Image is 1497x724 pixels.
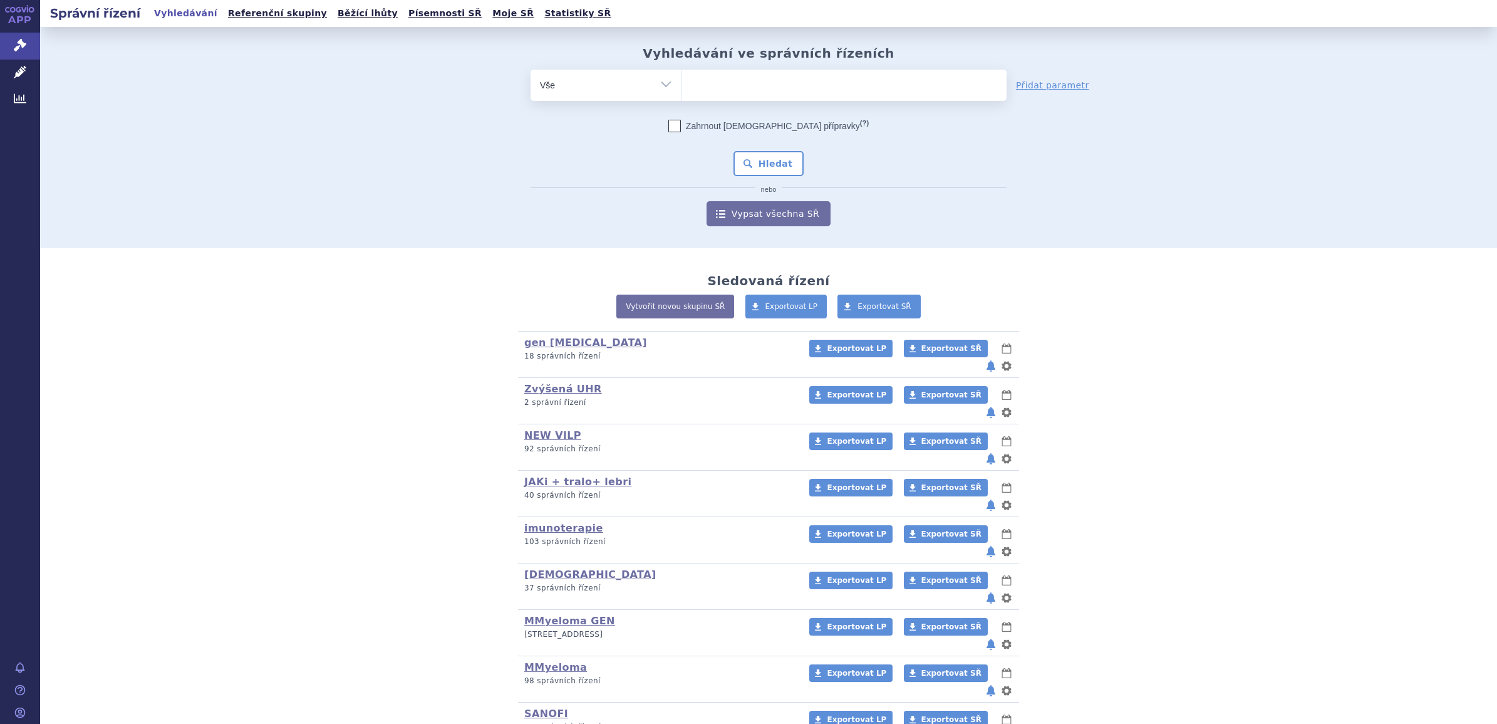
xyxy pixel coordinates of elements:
a: Exportovat SŘ [904,433,988,450]
a: Vyhledávání [150,5,221,22]
a: Referenční skupiny [224,5,331,22]
button: notifikace [985,405,997,420]
span: Exportovat SŘ [921,669,982,678]
a: Běžící lhůty [334,5,401,22]
button: notifikace [985,498,997,513]
button: Hledat [733,151,804,176]
a: Exportovat SŘ [904,525,988,543]
span: Exportovat SŘ [921,715,982,724]
a: Exportovat LP [809,386,893,404]
button: lhůty [1000,434,1013,449]
span: Exportovat LP [765,302,818,311]
button: nastavení [1000,359,1013,374]
button: notifikace [985,637,997,652]
a: Přidat parametr [1016,79,1089,92]
span: Exportovat SŘ [921,437,982,446]
a: Exportovat LP [745,295,827,318]
a: MMyeloma [524,661,587,673]
a: Statistiky SŘ [541,5,614,22]
button: lhůty [1000,387,1013,402]
p: [STREET_ADDRESS] [524,629,793,640]
a: Exportovat LP [809,340,893,357]
h2: Sledovaná řízení [707,273,829,288]
span: Exportovat SŘ [921,622,982,631]
button: notifikace [985,683,997,698]
a: Zvýšená UHR [524,383,602,395]
p: 18 správních řízení [524,351,793,362]
span: Exportovat LP [827,483,886,492]
a: NEW VILP [524,429,581,441]
a: Exportovat SŘ [904,572,988,589]
a: Exportovat LP [809,618,893,636]
span: Exportovat LP [827,669,886,678]
a: Exportovat SŘ [904,479,988,496]
span: Exportovat LP [827,530,886,538]
a: [DEMOGRAPHIC_DATA] [524,569,656,580]
span: Exportovat SŘ [921,576,982,585]
p: 40 správních řízení [524,490,793,501]
a: imunoterapie [524,522,603,534]
button: nastavení [1000,637,1013,652]
i: nebo [755,186,783,194]
span: Exportovat LP [827,576,886,585]
span: Exportovat SŘ [857,302,911,311]
button: nastavení [1000,405,1013,420]
a: Exportovat SŘ [904,618,988,636]
button: nastavení [1000,590,1013,606]
button: nastavení [1000,683,1013,698]
a: Moje SŘ [489,5,537,22]
p: 103 správních řízení [524,537,793,547]
button: lhůty [1000,527,1013,542]
button: nastavení [1000,544,1013,559]
button: nastavení [1000,451,1013,466]
a: Exportovat SŘ [904,340,988,357]
span: Exportovat LP [827,715,886,724]
span: Exportovat LP [827,391,886,399]
h2: Vyhledávání ve správních řízeních [643,46,894,61]
h2: Správní řízení [40,4,150,22]
abbr: (?) [860,119,869,127]
button: lhůty [1000,619,1013,634]
a: SANOFI [524,708,568,720]
p: 92 správních řízení [524,444,793,454]
span: Exportovat SŘ [921,344,982,353]
button: lhůty [1000,666,1013,681]
a: Vypsat všechna SŘ [707,201,831,226]
button: lhůty [1000,480,1013,495]
span: Exportovat SŘ [921,391,982,399]
label: Zahrnout [DEMOGRAPHIC_DATA] přípravky [668,120,869,132]
button: nastavení [1000,498,1013,513]
button: notifikace [985,359,997,374]
a: MMyeloma GEN [524,615,615,627]
a: gen [MEDICAL_DATA] [524,337,647,349]
span: Exportovat LP [827,622,886,631]
span: Exportovat SŘ [921,483,982,492]
a: Exportovat SŘ [904,386,988,404]
a: Vytvořit novou skupinu SŘ [616,295,734,318]
a: Exportovat LP [809,479,893,496]
a: Exportovat LP [809,664,893,682]
a: Exportovat SŘ [837,295,921,318]
button: notifikace [985,590,997,606]
a: JAKi + tralo+ lebri [524,476,631,488]
span: Exportovat LP [827,437,886,446]
a: Exportovat LP [809,572,893,589]
p: 37 správních řízení [524,583,793,594]
span: Exportovat LP [827,344,886,353]
p: 98 správních řízení [524,676,793,686]
a: Exportovat LP [809,525,893,543]
a: Exportovat SŘ [904,664,988,682]
a: Písemnosti SŘ [405,5,485,22]
button: lhůty [1000,341,1013,356]
button: notifikace [985,544,997,559]
p: 2 správní řízení [524,397,793,408]
span: Exportovat SŘ [921,530,982,538]
button: lhůty [1000,573,1013,588]
button: notifikace [985,451,997,466]
a: Exportovat LP [809,433,893,450]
